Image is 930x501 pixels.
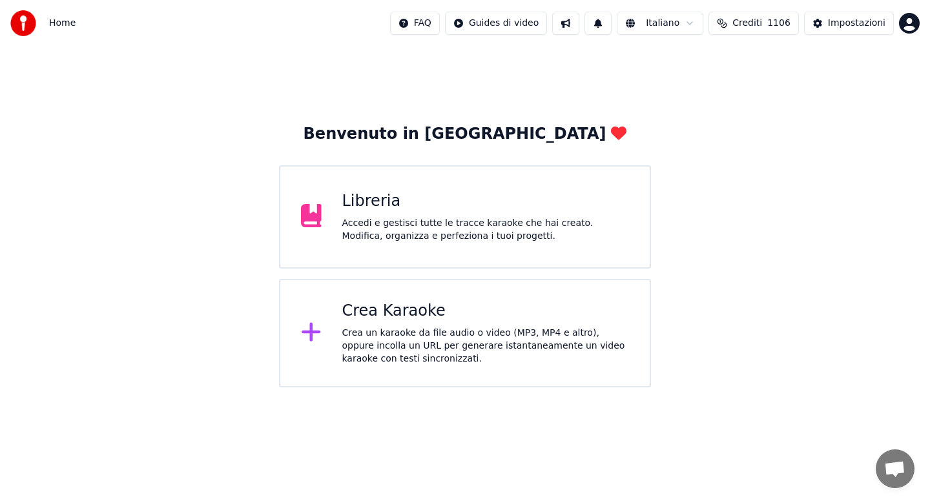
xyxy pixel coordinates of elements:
a: Aprire la chat [876,449,914,488]
img: youka [10,10,36,36]
button: Crediti1106 [708,12,799,35]
div: Impostazioni [828,17,885,30]
span: 1106 [767,17,790,30]
button: Impostazioni [804,12,894,35]
button: Guides di video [445,12,547,35]
nav: breadcrumb [49,17,76,30]
span: Home [49,17,76,30]
div: Libreria [342,191,630,212]
div: Crea Karaoke [342,301,630,322]
button: FAQ [390,12,440,35]
div: Accedi e gestisci tutte le tracce karaoke che hai creato. Modifica, organizza e perfeziona i tuoi... [342,217,630,243]
div: Benvenuto in [GEOGRAPHIC_DATA] [304,124,627,145]
div: Crea un karaoke da file audio o video (MP3, MP4 e altro), oppure incolla un URL per generare ista... [342,327,630,365]
span: Crediti [732,17,762,30]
